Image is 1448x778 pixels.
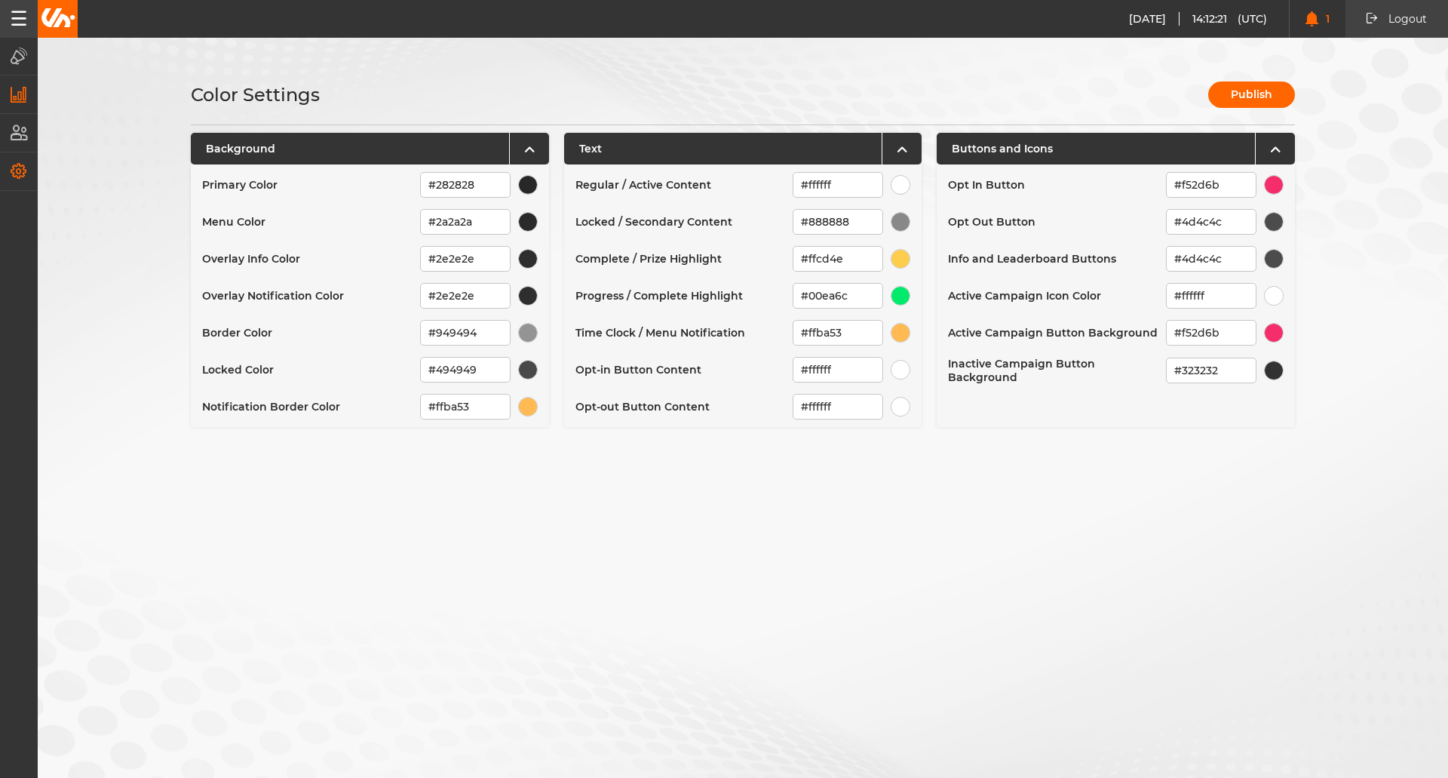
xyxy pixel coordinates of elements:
p: Active Campaign Icon Color [948,289,1101,303]
p: Text [564,133,617,165]
p: Active Campaign Button Background [948,326,1158,340]
p: Buttons and Icons [937,133,1068,165]
p: Menu Color [202,215,265,229]
p: Locked Color [202,363,274,377]
button: Publish [1208,81,1295,108]
p: Regular / Active Content [575,178,711,192]
span: (UTC) [1238,12,1268,26]
p: Opt Out Button [948,215,1035,229]
p: Background [191,133,290,165]
h1: Color Settings [191,81,320,109]
p: Info and Leaderboard Buttons [948,252,1116,266]
p: Locked / Secondary Content [575,215,732,229]
span: [DATE] [1129,12,1180,26]
span: 1 [1318,13,1330,26]
p: Progress / Complete Highlight [575,289,743,303]
p: Time Clock / Menu Notification [575,326,745,340]
p: Opt In Button [948,178,1025,192]
p: Notification Border Color [202,400,340,414]
p: Border Color [202,326,272,340]
p: Opt-in Button Content [575,363,701,377]
p: Opt-out Button Content [575,400,710,414]
p: Inactive Campaign Button Background [948,357,1166,384]
p: Overlay Notification Color [202,289,344,303]
p: Overlay Info Color [202,252,300,266]
img: Unibo [40,8,75,27]
span: 14:12:21 [1192,12,1238,26]
p: Primary Color [202,178,278,192]
p: Complete / Prize Highlight [575,252,722,266]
